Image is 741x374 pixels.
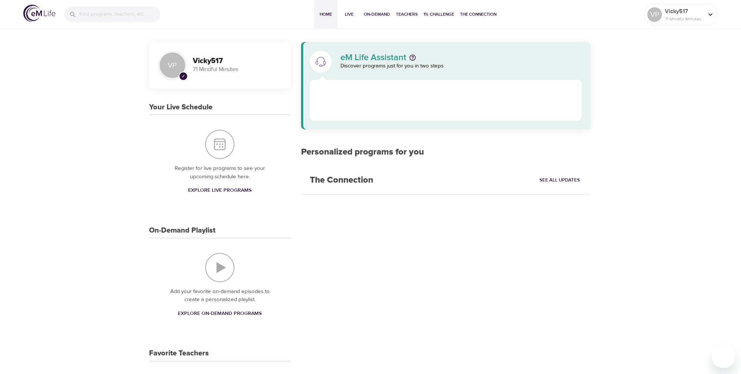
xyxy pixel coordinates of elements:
[301,147,591,157] h2: Personalized programs for you
[149,103,212,112] h3: Your Live Schedule
[340,53,406,62] p: eM Life Assistant
[158,51,187,80] div: VP
[164,288,276,304] p: Add your favorite on-demand episodes to create a personalized playlist.
[315,56,327,67] img: eM Life Assistant
[149,226,215,235] h3: On-Demand Playlist
[149,349,209,358] h3: Favorite Teachers
[340,62,582,70] p: Discover programs just for you in two steps
[460,11,496,18] span: The Connection
[317,11,335,18] span: Home
[665,7,703,16] p: Vicky517
[538,175,582,186] a: See All Updates
[424,11,454,18] span: 1% Challenge
[539,176,580,184] span: See All Updates
[364,11,390,18] span: On-Demand
[178,309,262,318] span: Explore On-Demand Programs
[340,11,358,18] span: Live
[164,164,276,181] p: Register for live programs to see your upcoming schedule here.
[185,184,254,197] a: Explore Live Programs
[647,7,662,22] div: VP
[301,166,382,194] h2: The Connection
[193,65,282,74] p: 71 Mindful Minutes
[175,307,265,320] a: Explore On-Demand Programs
[23,5,55,22] img: logo
[79,7,160,22] input: Find programs, teachers, etc...
[193,57,282,65] h3: Vicky517
[665,16,703,22] p: 71 Mindful Minutes
[396,11,418,18] span: Teachers
[205,130,234,159] img: Your Live Schedule
[188,186,251,195] span: Explore Live Programs
[205,253,234,282] img: On-Demand Playlist
[712,345,735,368] iframe: Button to launch messaging window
